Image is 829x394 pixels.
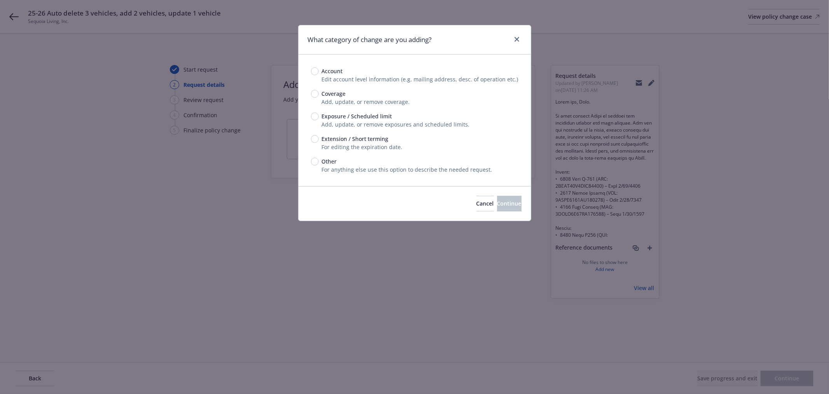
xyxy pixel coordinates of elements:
span: Add, update, or remove coverage. [322,98,410,106]
input: Exposure / Scheduled limit [311,113,319,120]
span: For editing the expiration date. [322,143,403,151]
button: Cancel [476,196,494,211]
a: close [512,35,522,44]
input: Other [311,158,319,165]
h1: What category of change are you adding? [308,35,432,45]
span: Account [322,67,343,75]
span: Add, update, or remove exposures and scheduled limits. [322,121,470,128]
span: Cancel [476,200,494,207]
span: Coverage [322,90,346,98]
input: Account [311,67,319,75]
span: Extension / Short terming [322,135,389,143]
span: Continue [497,200,522,207]
input: Coverage [311,90,319,98]
button: Continue [497,196,522,211]
span: Exposure / Scheduled limit [322,112,392,120]
span: Edit account level information (e.g. mailing address, desc. of operation etc.) [322,76,518,83]
input: Extension / Short terming [311,135,319,143]
span: Other [322,157,337,165]
span: For anything else use this option to describe the needed request. [322,166,492,173]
